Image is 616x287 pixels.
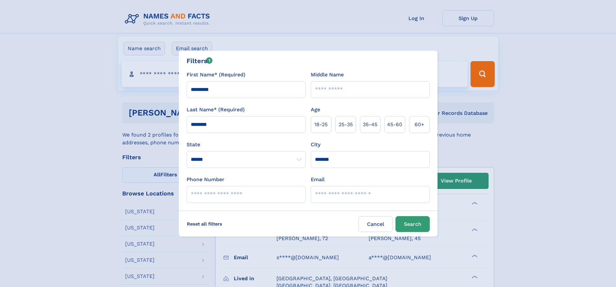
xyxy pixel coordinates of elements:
[359,216,393,232] label: Cancel
[187,106,245,114] label: Last Name* (Required)
[187,71,245,79] label: First Name* (Required)
[183,216,226,232] label: Reset all filters
[311,71,344,79] label: Middle Name
[339,121,353,128] span: 25‑35
[395,216,430,232] button: Search
[187,176,224,183] label: Phone Number
[311,176,325,183] label: Email
[314,121,328,128] span: 18‑25
[311,141,320,149] label: City
[187,141,306,149] label: State
[387,121,402,128] span: 45‑60
[311,106,320,114] label: Age
[363,121,377,128] span: 35‑45
[415,121,424,128] span: 60+
[187,56,213,66] div: Filters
